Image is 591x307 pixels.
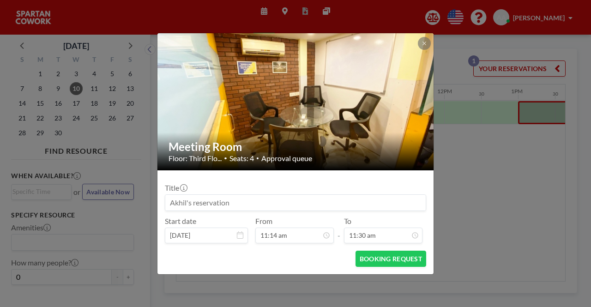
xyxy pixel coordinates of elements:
span: • [224,155,227,162]
input: Akhil's reservation [165,195,426,211]
label: From [255,217,272,226]
label: Title [165,183,187,193]
label: To [344,217,351,226]
span: - [338,220,340,240]
span: Seats: 4 [229,154,254,163]
span: Approval queue [261,154,312,163]
label: Start date [165,217,196,226]
button: BOOKING REQUEST [356,251,426,267]
span: • [256,155,259,161]
h2: Meeting Room [169,140,423,154]
span: Floor: Third Flo... [169,154,222,163]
